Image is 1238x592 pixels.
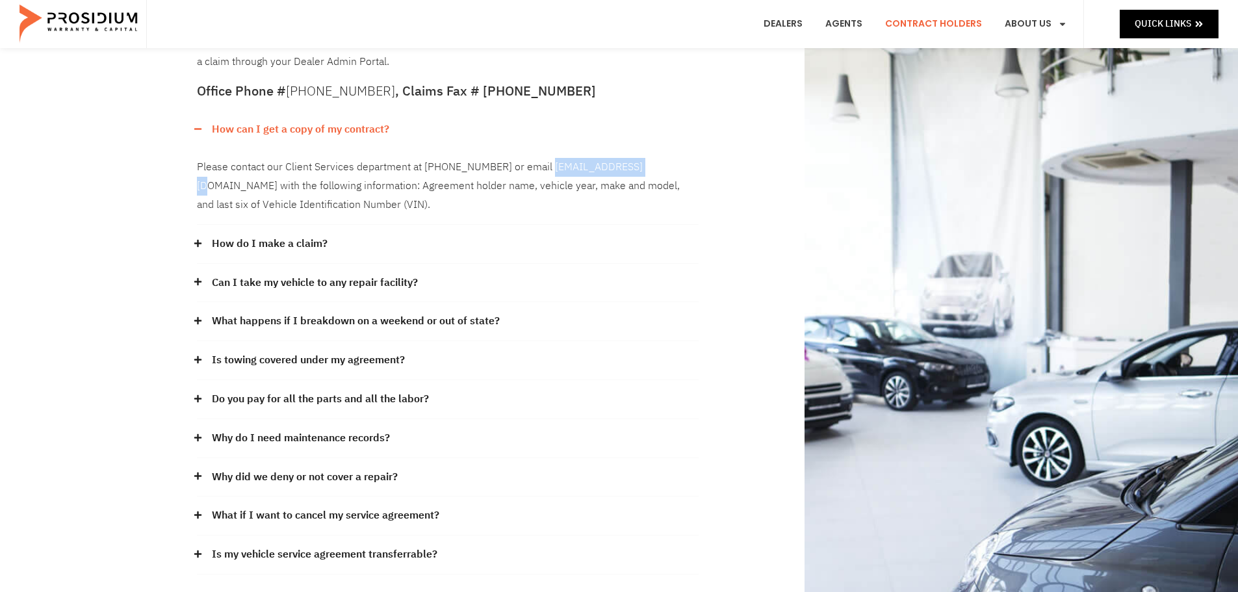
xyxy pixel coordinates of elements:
[197,496,699,535] div: What if I want to cancel my service agreement?
[212,274,418,292] a: Can I take my vehicle to any repair facility?
[1120,10,1219,38] a: Quick Links
[197,110,699,149] div: How can I get a copy of my contract?
[212,390,429,409] a: Do you pay for all the parts and all the labor?
[212,506,439,525] a: What if I want to cancel my service agreement?
[212,235,328,253] a: How do I make a claim?
[197,302,699,341] div: What happens if I breakdown on a weekend or out of state?
[1135,16,1191,32] span: Quick Links
[197,341,699,380] div: Is towing covered under my agreement?
[197,380,699,419] div: Do you pay for all the parts and all the labor?
[197,148,699,224] div: How can I get a copy of my contract?
[212,312,500,331] a: What happens if I breakdown on a weekend or out of state?
[197,458,699,497] div: Why did we deny or not cover a repair?
[212,429,390,448] a: Why do I need maintenance records?
[197,419,699,458] div: Why do I need maintenance records?
[212,120,389,139] a: How can I get a copy of my contract?
[212,545,437,564] a: Is my vehicle service agreement transferrable?
[197,264,699,303] div: Can I take my vehicle to any repair facility?
[286,81,395,101] a: [PHONE_NUMBER]
[212,468,398,487] a: Why did we deny or not cover a repair?
[197,535,699,574] div: Is my vehicle service agreement transferrable?
[197,225,699,264] div: How do I make a claim?
[212,351,405,370] a: Is towing covered under my agreement?
[197,84,699,97] h5: Office Phone # , Claims Fax # [PHONE_NUMBER]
